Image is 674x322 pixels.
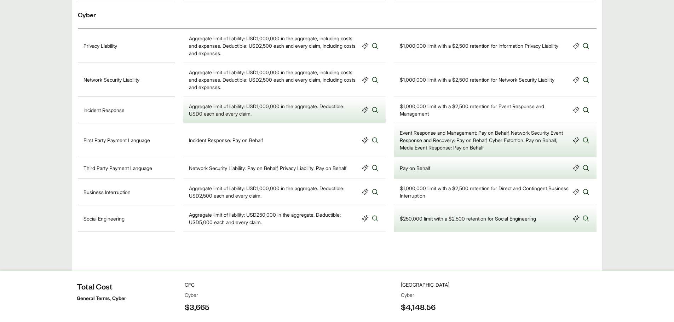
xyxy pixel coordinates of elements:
p: Network Security Liability [83,76,139,83]
p: Incident Response [83,106,125,114]
div: $250,000 limit with a $2,500 retention for Social Engineering [400,215,536,222]
div: Cyber [78,1,597,29]
div: Aggregate limit of liability: USD250,000 in the aggregate. Deductible: USD5,000 each and every cl... [189,211,359,226]
div: Aggregate limit of liability: USD1,000,000 in the aggregate, including costs and expenses. Deduct... [189,35,359,57]
p: First Party Payment Language [83,136,150,144]
div: $1,000,000 limit with a $2,500 retention for Information Privacy Liability [400,42,558,49]
p: Social Engineering [83,215,125,222]
div: Aggregate limit of liability: USD1,000,000 in the aggregate. Deductible: USD0 each and every claim. [189,103,359,117]
div: Aggregate limit of liability: USD1,000,000 in the aggregate. Deductible: USD2,500 each and every ... [189,185,359,199]
div: $1,000,000 limit with a $2,500 retention for Direct and Contingent Business Interruption [400,185,570,199]
div: $1,000,000 limit with a $2,500 retention for Event Response and Management [400,103,570,117]
p: Third Party Payment Language [83,164,152,172]
div: Event Response and Management: Pay on Behalf, Network Security Event Response and Recovery: Pay o... [400,129,570,151]
div: Pay on Behalf [400,164,430,172]
div: Aggregate limit of liability: USD1,000,000 in the aggregate, including costs and expenses. Deduct... [189,69,359,91]
p: Business Interruption [83,188,131,196]
div: $1,000,000 limit with a $2,500 retention for Network Security Liability [400,76,554,83]
p: Privacy Liability [83,42,117,49]
div: Incident Response: Pay on Behalf [189,136,263,144]
div: Network Security Liability: Pay on Behalf, Privacy Liability: Pay on Behalf [189,164,346,172]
